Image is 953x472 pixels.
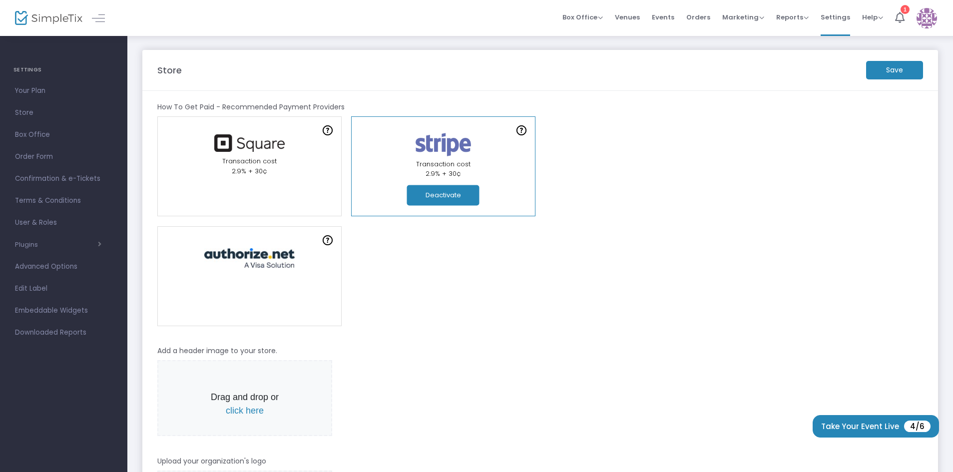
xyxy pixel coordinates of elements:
span: Box Office [15,128,112,141]
span: Box Office [562,12,603,22]
img: question-mark [516,125,526,135]
img: stripe.png [410,131,477,158]
span: Terms & Conditions [15,194,112,207]
img: question-mark [323,235,333,245]
span: Events [652,4,674,30]
button: Take Your Event Live4/6 [813,415,939,438]
button: Plugins [15,241,101,249]
span: 4/6 [904,421,931,432]
m-panel-subtitle: How To Get Paid - Recommended Payment Providers [157,102,345,112]
span: click here [226,406,264,416]
span: Your Plan [15,84,112,97]
span: Advanced Options [15,260,112,273]
span: Reports [776,12,809,22]
img: question-mark [323,125,333,135]
span: Confirmation & e-Tickets [15,172,112,185]
button: Deactivate [407,185,479,206]
m-panel-subtitle: Add a header image to your store. [157,346,277,356]
span: Order Form [15,150,112,163]
span: Marketing [722,12,764,22]
div: 1 [901,5,910,14]
span: Edit Label [15,282,112,295]
span: Downloaded Reports [15,326,112,339]
span: Settings [821,4,850,30]
p: Drag and drop or [203,391,286,418]
span: 2.9% + 30¢ [232,166,267,176]
img: authorize.jpg [199,248,299,268]
m-panel-title: Store [157,63,182,77]
m-button: Save [866,61,923,79]
span: Help [862,12,883,22]
span: Store [15,106,112,119]
span: Venues [615,4,640,30]
span: Orders [686,4,710,30]
span: Embeddable Widgets [15,304,112,317]
span: 2.9% + 30¢ [426,169,461,178]
span: Transaction cost [222,156,277,166]
span: Transaction cost [416,159,471,169]
h4: SETTINGS [13,60,114,80]
img: square.png [209,134,289,152]
m-panel-subtitle: Upload your organization's logo [157,456,266,467]
span: User & Roles [15,216,112,229]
